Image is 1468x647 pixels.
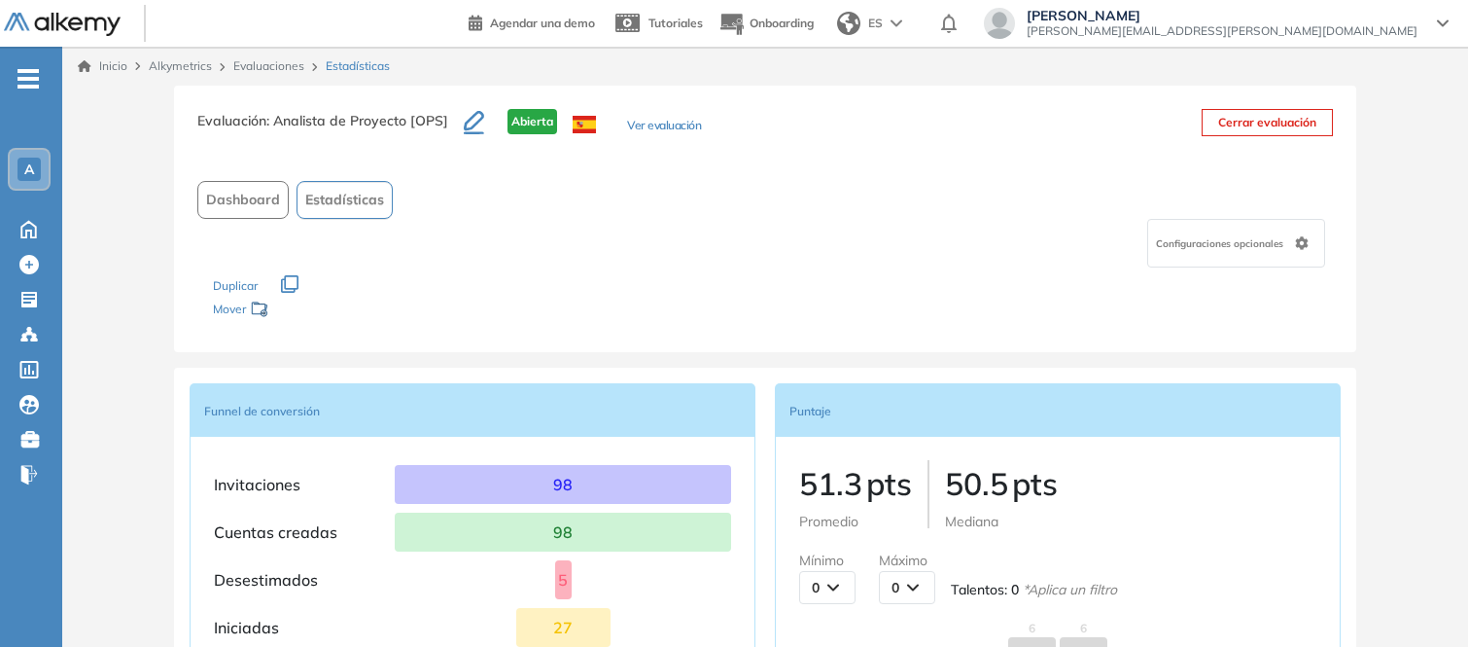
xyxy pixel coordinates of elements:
[718,3,814,45] button: Onboarding
[1027,23,1417,39] span: [PERSON_NAME][EMAIL_ADDRESS][PERSON_NAME][DOMAIN_NAME]
[945,513,998,530] span: Mediana
[1156,236,1287,251] span: Configuraciones opcionales
[1060,620,1107,637] span: 6
[266,112,448,129] span: : Analista de Proyecto [OPS]
[1023,581,1117,598] em: * Aplica un filtro
[149,58,212,73] span: Alkymetrics
[4,13,121,37] img: Logo
[197,181,289,219] button: Dashboard
[214,568,395,592] p: Desestimados
[213,278,258,293] span: Duplicar
[1008,620,1056,637] span: 6
[233,58,304,73] a: Evaluaciones
[891,580,899,595] span: 0
[789,404,831,418] span: Puntaje
[945,460,1058,507] p: 50.5
[214,473,395,496] p: Invitaciones
[1147,219,1325,268] div: Configuraciones opcionales
[78,57,127,75] a: Inicio
[550,560,576,599] p: 5
[214,521,395,544] p: Cuentas creadas
[1202,109,1333,136] button: Cerrar evaluación
[868,15,883,32] span: ES
[507,109,557,134] span: Abierta
[204,404,320,418] span: Funnel de conversión
[17,77,39,81] i: -
[573,116,596,133] img: ESP
[799,460,912,507] p: 51.3
[1011,581,1019,598] span: 0
[891,19,902,27] img: arrow
[206,190,280,210] span: Dashboard
[1027,8,1417,23] span: [PERSON_NAME]
[837,12,860,35] img: world
[326,57,390,75] span: Estadísticas
[750,16,814,30] span: Onboarding
[545,608,580,647] p: 27
[545,513,580,552] p: 98
[490,16,595,30] span: Agendar una demo
[197,109,464,150] h3: Evaluación
[648,16,703,30] span: Tutoriales
[879,552,927,569] span: Máximo
[799,552,844,569] span: Mínimo
[812,580,820,595] span: 0
[213,293,407,329] div: Mover
[469,10,595,33] a: Agendar una demo
[627,117,701,137] button: Ver evaluación
[1012,464,1058,503] span: pts
[297,181,393,219] button: Estadísticas
[799,513,858,530] span: Promedio
[951,580,1117,600] span: Talentos :
[214,616,395,639] p: Iniciadas
[24,162,34,177] span: A
[545,465,580,504] p: 98
[305,190,384,210] span: Estadísticas
[866,464,912,503] span: pts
